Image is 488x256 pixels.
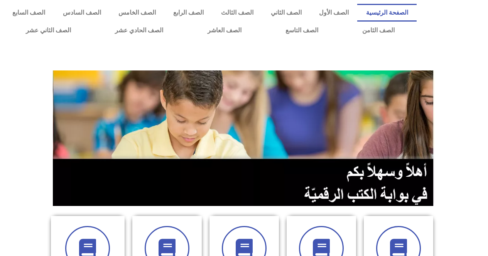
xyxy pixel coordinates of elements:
a: الصف السابع [4,4,54,22]
a: الصف الثاني عشر [4,22,93,39]
a: الصف الثالث [212,4,262,22]
a: الصف الثامن [340,22,417,39]
a: الصف الحادي عشر [93,22,185,39]
a: الصف الخامس [110,4,164,22]
a: الصف التاسع [263,22,340,39]
a: الصف الرابع [164,4,212,22]
a: الصف الأول [310,4,357,22]
a: الصف الثاني [262,4,310,22]
a: الصف السادس [54,4,110,22]
a: الصفحة الرئيسية [357,4,417,22]
a: الصف العاشر [186,22,263,39]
